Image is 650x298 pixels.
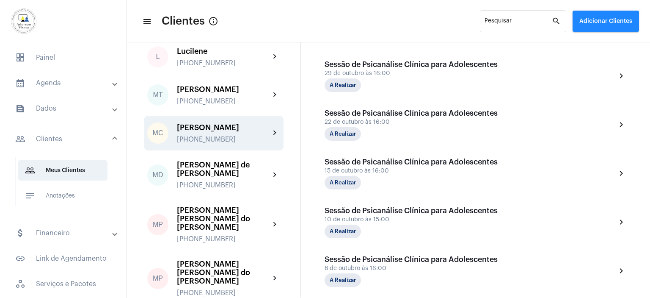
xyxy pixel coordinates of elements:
[5,125,127,153] mat-expansion-panel-header: sidenav iconClientes
[147,164,168,186] div: MD
[15,53,25,63] span: sidenav icon
[142,17,151,27] mat-icon: sidenav icon
[15,228,25,238] mat-icon: sidenav icon
[616,120,626,130] mat-icon: chevron_right
[325,109,498,117] div: Sessão de Psicanálise Clínica para Adolescentes
[177,136,270,143] div: [PHONE_NUMBER]
[15,228,113,238] mat-panel-title: Financeiro
[5,153,127,218] div: sidenav iconClientes
[25,165,35,175] mat-icon: sidenav icon
[147,268,168,289] div: MP
[270,273,280,284] mat-icon: chevron_right
[616,217,626,227] mat-icon: chevron_right
[325,176,361,189] mat-chip: A Realizar
[8,248,118,269] span: Link de Agendamento
[162,14,205,28] span: Clientes
[8,47,118,68] span: Painel
[5,98,127,119] mat-expansion-panel-header: sidenav iconDados
[177,260,270,285] div: [PERSON_NAME] [PERSON_NAME] do [PERSON_NAME]
[15,103,113,114] mat-panel-title: Dados
[5,73,127,93] mat-expansion-panel-header: sidenav iconAgenda
[579,18,632,24] span: Adicionar Clientes
[270,52,280,62] mat-icon: chevron_right
[325,60,498,69] div: Sessão de Psicanálise Clínica para Adolescentes
[325,255,498,264] div: Sessão de Psicanálise Clínica para Adolescentes
[15,253,25,264] mat-icon: sidenav icon
[5,223,127,243] mat-expansion-panel-header: sidenav iconFinanceiro
[325,206,498,215] div: Sessão de Psicanálise Clínica para Adolescentes
[485,19,552,26] input: Pesquisar
[15,279,25,289] span: sidenav icon
[15,78,25,88] mat-icon: sidenav icon
[18,160,107,181] span: Meus Clientes
[8,274,118,294] span: Serviços e Pacotes
[325,158,498,166] div: Sessão de Psicanálise Clínica para Adolescentes
[325,273,361,287] mat-chip: A Realizar
[177,123,270,132] div: [PERSON_NAME]
[325,168,498,174] div: 15 de outubro às 16:00
[325,70,498,77] div: 29 de outubro às 16:00
[270,128,280,138] mat-icon: chevron_right
[15,134,113,144] mat-panel-title: Clientes
[325,225,361,238] mat-chip: A Realizar
[147,123,168,144] div: MC
[205,13,222,30] button: Button that displays a tooltip when focused or hovered over
[552,16,562,26] mat-icon: search
[15,78,113,88] mat-panel-title: Agenda
[270,90,280,100] mat-icon: chevron_right
[18,186,107,206] span: Anotações
[177,97,270,105] div: [PHONE_NUMBER]
[573,11,639,32] button: Adicionar Clientes
[616,168,626,178] mat-icon: chevron_right
[177,181,270,189] div: [PHONE_NUMBER]
[177,47,270,56] div: Lucilene
[325,265,498,272] div: 8 de outubro às 16:00
[177,59,270,67] div: [PHONE_NUMBER]
[325,119,498,125] div: 22 de outubro às 16:00
[25,191,35,201] mat-icon: sidenav icon
[616,71,626,81] mat-icon: chevron_right
[177,235,270,243] div: [PHONE_NUMBER]
[325,78,361,92] mat-chip: A Realizar
[7,4,41,38] img: d7e3195d-0907-1efa-a796-b593d293ae59.png
[325,127,361,141] mat-chip: A Realizar
[15,134,25,144] mat-icon: sidenav icon
[325,217,498,223] div: 10 de outubro às 15:00
[616,266,626,276] mat-icon: chevron_right
[177,289,270,297] div: [PHONE_NUMBER]
[208,16,218,26] mat-icon: Button that displays a tooltip when focused or hovered over
[177,85,270,94] div: [PERSON_NAME]
[270,170,280,180] mat-icon: chevron_right
[147,84,168,106] div: MT
[147,214,168,235] div: MP
[177,161,270,178] div: [PERSON_NAME] de [PERSON_NAME]
[15,103,25,114] mat-icon: sidenav icon
[147,46,168,67] div: L
[270,220,280,230] mat-icon: chevron_right
[177,206,270,231] div: [PERSON_NAME] [PERSON_NAME] do [PERSON_NAME]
